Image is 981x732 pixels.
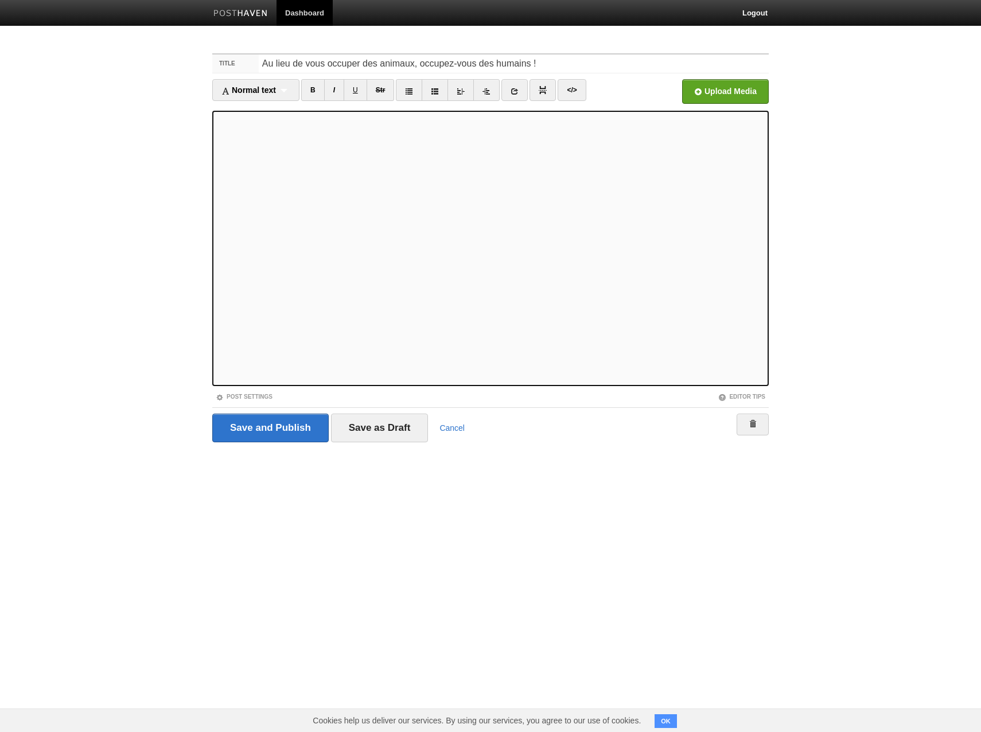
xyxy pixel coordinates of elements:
[216,394,272,400] a: Post Settings
[324,79,344,101] a: I
[539,86,547,94] img: pagebreak-icon.png
[221,85,276,95] span: Normal text
[558,79,586,101] a: </>
[301,79,325,101] a: B
[212,414,329,442] input: Save and Publish
[367,79,395,101] a: Str
[301,709,652,732] span: Cookies help us deliver our services. By using our services, you agree to our use of cookies.
[213,10,268,18] img: Posthaven-bar
[212,54,259,73] label: Title
[718,394,765,400] a: Editor Tips
[331,414,429,442] input: Save as Draft
[655,714,677,728] button: OK
[344,79,367,101] a: U
[439,423,465,433] a: Cancel
[376,86,386,94] del: Str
